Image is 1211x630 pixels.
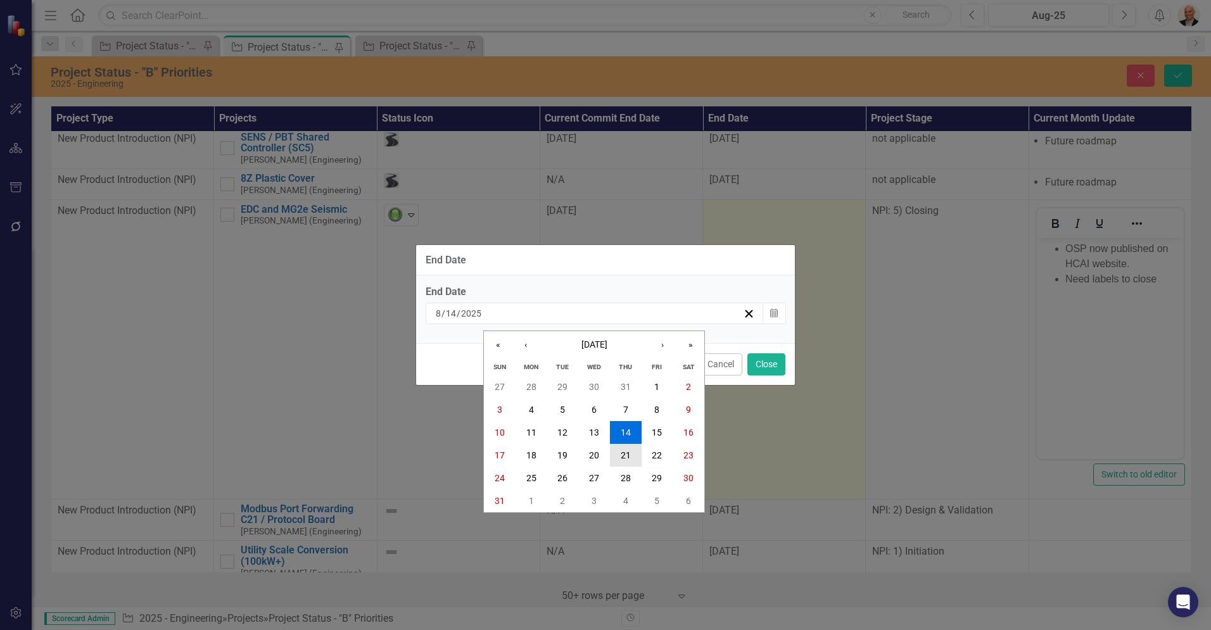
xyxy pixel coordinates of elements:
button: August 18, 2025 [516,444,547,467]
button: August 2, 2025 [673,375,704,398]
abbr: September 3, 2025 [592,496,597,506]
button: « [484,331,512,359]
button: ‹ [512,331,540,359]
button: July 31, 2025 [610,375,642,398]
button: August 7, 2025 [610,398,642,421]
button: July 27, 2025 [484,375,516,398]
button: August 14, 2025 [610,421,642,444]
input: dd [445,307,457,320]
abbr: September 2, 2025 [560,496,565,506]
button: August 28, 2025 [610,467,642,489]
abbr: July 28, 2025 [526,382,536,392]
input: yyyy [460,307,482,320]
abbr: August 29, 2025 [652,473,662,483]
abbr: August 12, 2025 [557,427,567,438]
abbr: August 8, 2025 [654,405,659,415]
button: August 3, 2025 [484,398,516,421]
button: July 29, 2025 [547,375,578,398]
abbr: August 27, 2025 [589,473,599,483]
button: August 19, 2025 [547,444,578,467]
input: mm [435,307,441,320]
abbr: August 11, 2025 [526,427,536,438]
button: August 1, 2025 [642,375,673,398]
abbr: Friday [652,363,662,371]
button: August 20, 2025 [578,444,610,467]
button: August 11, 2025 [516,421,547,444]
button: August 22, 2025 [642,444,673,467]
button: › [649,331,676,359]
button: September 1, 2025 [516,489,547,512]
button: [DATE] [540,331,649,359]
span: / [457,308,460,319]
abbr: July 31, 2025 [621,382,631,392]
div: End Date [426,285,785,299]
button: September 6, 2025 [673,489,704,512]
abbr: August 2, 2025 [686,382,691,392]
button: July 28, 2025 [516,375,547,398]
abbr: August 22, 2025 [652,450,662,460]
button: September 3, 2025 [578,489,610,512]
button: August 26, 2025 [547,467,578,489]
abbr: August 24, 2025 [495,473,505,483]
button: August 21, 2025 [610,444,642,467]
abbr: August 6, 2025 [592,405,597,415]
li: Need labels to close [29,34,144,49]
button: August 29, 2025 [642,467,673,489]
abbr: Sunday [493,363,506,371]
abbr: August 21, 2025 [621,450,631,460]
abbr: August 7, 2025 [623,405,628,415]
li: OSP now published on HCAI website. [29,3,144,34]
span: [DATE] [581,339,607,350]
abbr: July 27, 2025 [495,382,505,392]
button: August 24, 2025 [484,467,516,489]
abbr: Tuesday [556,363,569,371]
button: August 23, 2025 [673,444,704,467]
button: August 27, 2025 [578,467,610,489]
abbr: August 9, 2025 [686,405,691,415]
button: August 17, 2025 [484,444,516,467]
button: August 31, 2025 [484,489,516,512]
abbr: August 5, 2025 [560,405,565,415]
abbr: August 20, 2025 [589,450,599,460]
abbr: Saturday [683,363,695,371]
abbr: Thursday [619,363,632,371]
button: » [676,331,704,359]
button: Cancel [699,353,742,375]
button: August 4, 2025 [516,398,547,421]
button: August 8, 2025 [642,398,673,421]
button: August 15, 2025 [642,421,673,444]
abbr: September 1, 2025 [529,496,534,506]
abbr: August 1, 2025 [654,382,659,392]
button: August 30, 2025 [673,467,704,489]
button: August 13, 2025 [578,421,610,444]
abbr: September 5, 2025 [654,496,659,506]
button: September 5, 2025 [642,489,673,512]
abbr: August 13, 2025 [589,427,599,438]
abbr: August 10, 2025 [495,427,505,438]
abbr: September 4, 2025 [623,496,628,506]
abbr: July 30, 2025 [589,382,599,392]
abbr: August 16, 2025 [683,427,694,438]
div: Open Intercom Messenger [1168,587,1198,617]
abbr: August 30, 2025 [683,473,694,483]
button: August 9, 2025 [673,398,704,421]
button: August 10, 2025 [484,421,516,444]
abbr: August 18, 2025 [526,450,536,460]
abbr: August 14, 2025 [621,427,631,438]
abbr: August 26, 2025 [557,473,567,483]
button: August 16, 2025 [673,421,704,444]
button: August 12, 2025 [547,421,578,444]
abbr: August 23, 2025 [683,450,694,460]
abbr: August 17, 2025 [495,450,505,460]
span: / [441,308,445,319]
button: August 25, 2025 [516,467,547,489]
abbr: August 28, 2025 [621,473,631,483]
button: August 6, 2025 [578,398,610,421]
abbr: July 29, 2025 [557,382,567,392]
button: Close [747,353,785,375]
abbr: August 19, 2025 [557,450,567,460]
abbr: Monday [524,363,538,371]
abbr: August 15, 2025 [652,427,662,438]
abbr: August 4, 2025 [529,405,534,415]
button: September 4, 2025 [610,489,642,512]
